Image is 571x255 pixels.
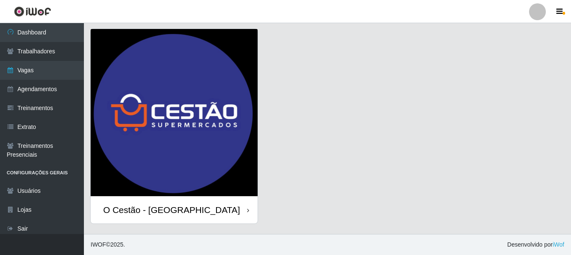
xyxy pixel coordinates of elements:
span: © 2025 . [91,240,125,249]
span: IWOF [91,241,106,248]
img: CoreUI Logo [14,6,51,17]
img: cardImg [91,29,258,196]
a: O Cestão - [GEOGRAPHIC_DATA] [91,29,258,223]
span: Desenvolvido por [507,240,564,249]
a: iWof [553,241,564,248]
div: O Cestão - [GEOGRAPHIC_DATA] [103,205,240,215]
